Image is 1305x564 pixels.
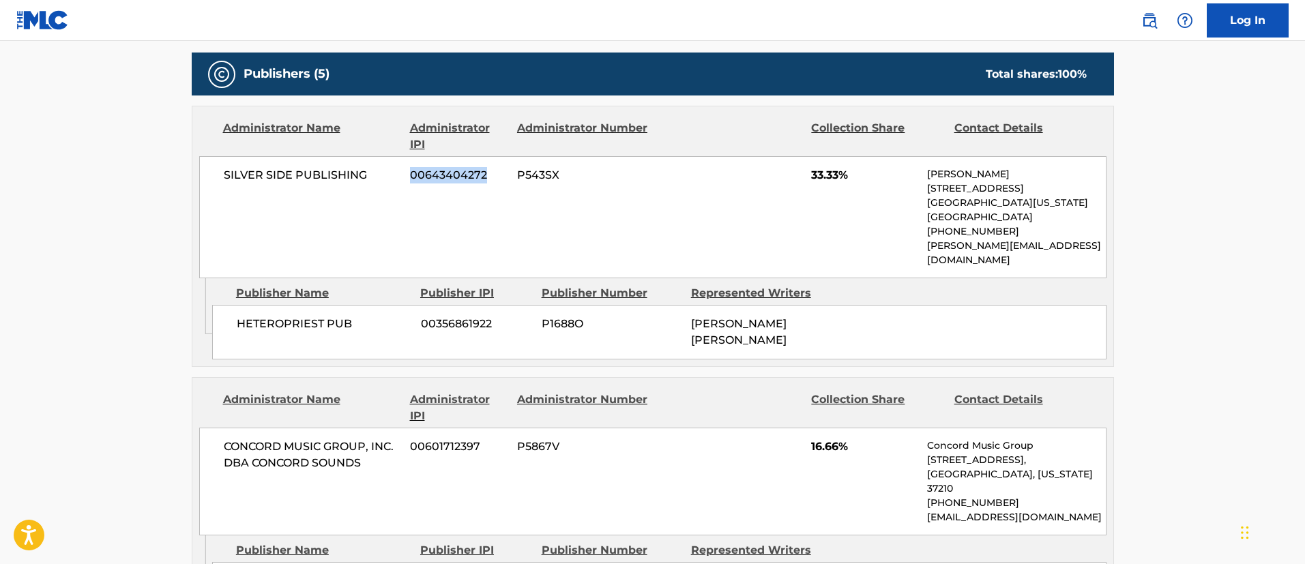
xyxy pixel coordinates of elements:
[927,439,1105,453] p: Concord Music Group
[691,317,787,346] span: [PERSON_NAME] [PERSON_NAME]
[691,285,830,301] div: Represented Writers
[1207,3,1289,38] a: Log In
[927,467,1105,496] p: [GEOGRAPHIC_DATA], [US_STATE] 37210
[927,167,1105,181] p: [PERSON_NAME]
[542,316,681,332] span: P1688O
[1177,12,1193,29] img: help
[1237,499,1305,564] iframe: Chat Widget
[237,316,411,332] span: HETEROPRIEST PUB
[927,181,1105,196] p: [STREET_ADDRESS]
[927,239,1105,267] p: [PERSON_NAME][EMAIL_ADDRESS][DOMAIN_NAME]
[1141,12,1158,29] img: search
[927,496,1105,510] p: [PHONE_NUMBER]
[1171,7,1199,34] div: Help
[927,196,1105,210] p: [GEOGRAPHIC_DATA][US_STATE]
[410,439,507,455] span: 00601712397
[927,224,1105,239] p: [PHONE_NUMBER]
[214,66,230,83] img: Publishers
[517,439,649,455] span: P5867V
[1136,7,1163,34] a: Public Search
[927,210,1105,224] p: [GEOGRAPHIC_DATA]
[542,285,681,301] div: Publisher Number
[224,439,400,471] span: CONCORD MUSIC GROUP, INC. DBA CONCORD SOUNDS
[16,10,69,30] img: MLC Logo
[986,66,1087,83] div: Total shares:
[236,285,410,301] div: Publisher Name
[954,120,1087,153] div: Contact Details
[244,66,329,82] h5: Publishers (5)
[927,510,1105,524] p: [EMAIL_ADDRESS][DOMAIN_NAME]
[811,120,943,153] div: Collection Share
[224,167,400,183] span: SILVER SIDE PUBLISHING
[542,542,681,559] div: Publisher Number
[927,453,1105,467] p: [STREET_ADDRESS],
[954,391,1087,424] div: Contact Details
[1241,512,1249,553] div: Drag
[410,120,507,153] div: Administrator IPI
[420,542,531,559] div: Publisher IPI
[236,542,410,559] div: Publisher Name
[223,120,400,153] div: Administrator Name
[421,316,531,332] span: 00356861922
[420,285,531,301] div: Publisher IPI
[811,391,943,424] div: Collection Share
[517,167,649,183] span: P543SX
[811,439,917,455] span: 16.66%
[410,391,507,424] div: Administrator IPI
[691,542,830,559] div: Represented Writers
[517,120,649,153] div: Administrator Number
[1058,68,1087,80] span: 100 %
[410,167,507,183] span: 00643404272
[517,391,649,424] div: Administrator Number
[811,167,917,183] span: 33.33%
[223,391,400,424] div: Administrator Name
